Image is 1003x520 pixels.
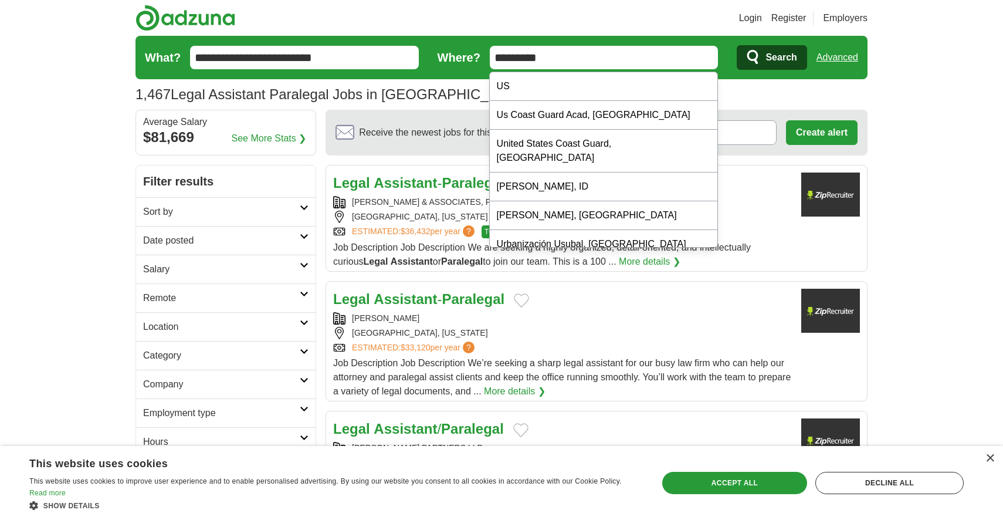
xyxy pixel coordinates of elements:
[333,196,792,208] div: [PERSON_NAME] & ASSOCIATES, P.C.
[136,197,316,226] a: Sort by
[29,499,639,511] div: Show details
[143,349,300,363] h2: Category
[441,421,504,437] strong: Paralegal
[136,283,316,312] a: Remote
[333,442,792,454] div: [PERSON_NAME] PARTNERS LLP
[143,262,300,276] h2: Salary
[442,175,504,191] strong: Paralegal
[143,435,300,449] h2: Hours
[374,175,437,191] strong: Assistant
[136,399,316,427] a: Employment type
[765,46,797,69] span: Search
[333,291,504,307] a: Legal Assistant-Paralegal
[801,289,860,333] img: Company logo
[490,230,717,259] div: Urbanización Usubal, [GEOGRAPHIC_DATA]
[333,211,792,223] div: [GEOGRAPHIC_DATA], [US_STATE]
[135,84,171,105] span: 1,467
[333,421,370,437] strong: Legal
[136,255,316,283] a: Salary
[359,126,560,140] span: Receive the newest jobs for this search :
[352,225,477,238] a: ESTIMATED:$36,432per year?
[333,421,504,437] a: Legal Assistant/Paralegal
[816,46,858,69] a: Advanced
[514,293,529,308] button: Add to favorite jobs
[374,421,437,437] strong: Assistant
[374,291,437,307] strong: Assistant
[333,358,791,396] span: Job Description Job Description We’re seeking a sharp legal assistant for our busy law firm who c...
[490,130,717,173] div: United States Coast Guard, [GEOGRAPHIC_DATA]
[463,342,475,353] span: ?
[801,173,860,217] img: Company logo
[43,502,100,510] span: Show details
[619,255,680,269] a: More details ❯
[490,173,717,201] div: [PERSON_NAME], ID
[333,291,370,307] strong: Legal
[143,234,300,248] h2: Date posted
[143,127,309,148] div: $81,669
[143,320,300,334] h2: Location
[136,312,316,341] a: Location
[490,72,717,101] div: US
[482,225,528,238] span: TOP MATCH
[484,384,545,399] a: More details ❯
[136,341,316,370] a: Category
[401,227,431,236] span: $36,432
[135,5,235,31] img: Adzuna logo
[333,327,792,339] div: [GEOGRAPHIC_DATA], [US_STATE]
[143,291,300,305] h2: Remote
[136,166,316,197] h2: Filter results
[513,423,528,437] button: Add to favorite jobs
[490,201,717,230] div: [PERSON_NAME], [GEOGRAPHIC_DATA]
[401,343,431,352] span: $33,120
[136,370,316,399] a: Company
[815,472,964,494] div: Decline all
[136,427,316,456] a: Hours
[662,472,807,494] div: Accept all
[823,11,868,25] a: Employers
[29,477,622,485] span: This website uses cookies to improve user experience and to enable personalised advertising. By u...
[232,131,307,146] a: See More Stats ❯
[143,205,300,219] h2: Sort by
[771,11,807,25] a: Register
[333,242,751,266] span: Job Description Job Description We are seeking a highly organized, detail-oriented, and intellect...
[29,489,66,497] a: Read more, opens a new window
[786,120,858,145] button: Create alert
[143,117,309,127] div: Average Salary
[136,226,316,255] a: Date posted
[801,418,860,462] img: Company logo
[143,377,300,391] h2: Company
[739,11,762,25] a: Login
[737,45,807,70] button: Search
[333,175,370,191] strong: Legal
[442,291,504,307] strong: Paralegal
[490,101,717,130] div: Us Coast Guard Acad, [GEOGRAPHIC_DATA]
[143,406,300,420] h2: Employment type
[333,175,504,191] a: Legal Assistant-Paralegal
[441,256,483,266] strong: Paralegal
[135,86,528,102] h1: Legal Assistant Paralegal Jobs in [GEOGRAPHIC_DATA]
[333,312,792,325] div: [PERSON_NAME]
[145,49,181,66] label: What?
[985,454,994,463] div: Close
[438,49,480,66] label: Where?
[364,256,388,266] strong: Legal
[391,256,433,266] strong: Assistant
[29,453,610,471] div: This website uses cookies
[352,342,477,354] a: ESTIMATED:$33,120per year?
[463,225,475,237] span: ?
